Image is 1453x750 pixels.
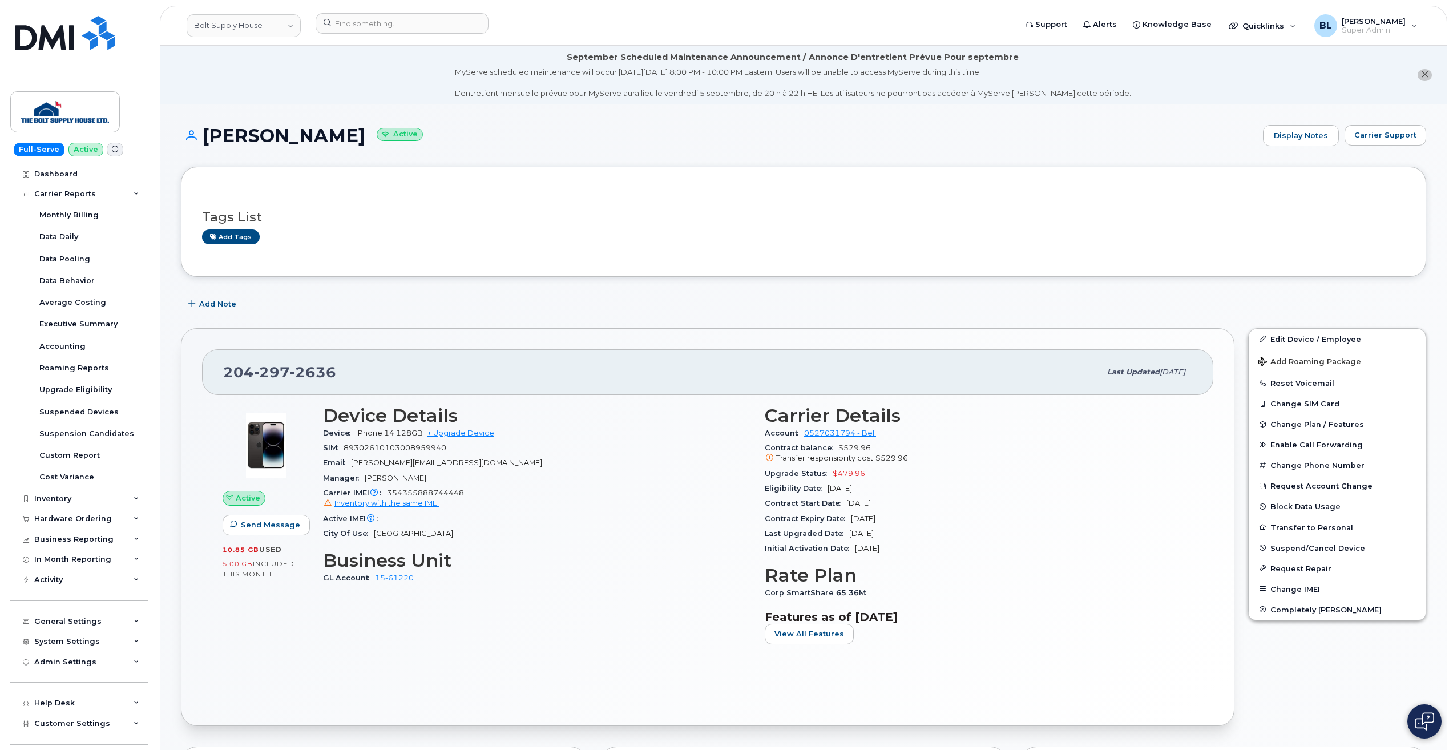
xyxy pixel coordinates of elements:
span: 2636 [290,364,336,381]
a: Add tags [202,229,260,244]
span: Transfer responsibility cost [776,454,873,462]
h3: Carrier Details [765,405,1193,426]
a: Display Notes [1263,125,1339,147]
span: used [259,545,282,554]
span: Manager [323,474,365,482]
button: Suspend/Cancel Device [1249,538,1426,558]
span: Email [323,458,351,467]
span: Eligibility Date [765,484,828,493]
span: Account [765,429,804,437]
span: [DATE] [1160,368,1185,376]
span: Suspend/Cancel Device [1270,543,1365,552]
div: MyServe scheduled maintenance will occur [DATE][DATE] 8:00 PM - 10:00 PM Eastern. Users will be u... [455,67,1131,99]
span: Enable Call Forwarding [1270,441,1363,449]
span: Active [236,493,260,503]
span: Completely [PERSON_NAME] [1270,605,1382,614]
span: Initial Activation Date [765,544,855,553]
span: Upgrade Status [765,469,833,478]
span: View All Features [774,628,844,639]
span: [GEOGRAPHIC_DATA] [374,529,453,538]
span: Contract Expiry Date [765,514,851,523]
button: Completely [PERSON_NAME] [1249,599,1426,620]
span: 10.85 GB [223,546,259,554]
a: + Upgrade Device [427,429,494,437]
span: Corp SmartShare 65 36M [765,588,872,597]
span: 297 [254,364,290,381]
span: 89302610103008959940 [344,443,446,452]
span: SIM [323,443,344,452]
h3: Rate Plan [765,565,1193,586]
span: [DATE] [849,529,874,538]
span: $529.96 [875,454,908,462]
span: Device [323,429,356,437]
span: Send Message [241,519,300,530]
span: City Of Use [323,529,374,538]
span: Inventory with the same IMEI [334,499,439,507]
span: [PERSON_NAME][EMAIL_ADDRESS][DOMAIN_NAME] [351,458,542,467]
span: $479.96 [833,469,865,478]
img: image20231002-3703462-njx0qo.jpeg [232,411,300,479]
h1: [PERSON_NAME] [181,126,1257,146]
span: Contract balance [765,443,838,452]
h3: Business Unit [323,550,751,571]
span: $529.96 [765,443,1193,464]
span: Carrier IMEI [323,489,387,497]
h3: Tags List [202,210,1405,224]
span: Add Note [199,299,236,309]
span: [DATE] [851,514,875,523]
button: Change IMEI [1249,579,1426,599]
span: [DATE] [846,499,871,507]
span: 5.00 GB [223,560,253,568]
span: iPhone 14 128GB [356,429,423,437]
a: 0527031794 - Bell [804,429,876,437]
h3: Features as of [DATE] [765,610,1193,624]
button: Change Plan / Features [1249,414,1426,434]
h3: Device Details [323,405,751,426]
button: close notification [1418,69,1432,81]
a: Edit Device / Employee [1249,329,1426,349]
span: Last updated [1107,368,1160,376]
span: Carrier Support [1354,130,1416,140]
div: September Scheduled Maintenance Announcement / Annonce D'entretient Prévue Pour septembre [567,51,1019,63]
span: 354355888744448 [323,489,751,509]
small: Active [377,128,423,141]
span: GL Account [323,574,375,582]
span: Last Upgraded Date [765,529,849,538]
button: Request Repair [1249,558,1426,579]
span: [DATE] [828,484,852,493]
span: [PERSON_NAME] [365,474,426,482]
button: Send Message [223,515,310,535]
button: Block Data Usage [1249,496,1426,517]
button: Add Note [181,294,246,314]
button: Request Account Change [1249,475,1426,496]
span: — [384,514,391,523]
button: Carrier Support [1345,125,1426,146]
span: Add Roaming Package [1258,357,1361,368]
button: Transfer to Personal [1249,517,1426,538]
span: Active IMEI [323,514,384,523]
span: included this month [223,559,294,578]
button: Add Roaming Package [1249,349,1426,373]
span: [DATE] [855,544,879,553]
span: Change Plan / Features [1270,420,1364,429]
a: 15-61220 [375,574,414,582]
span: 204 [223,364,336,381]
button: Change Phone Number [1249,455,1426,475]
span: Contract Start Date [765,499,846,507]
button: Enable Call Forwarding [1249,434,1426,455]
a: Inventory with the same IMEI [323,499,439,507]
button: Reset Voicemail [1249,373,1426,393]
button: Change SIM Card [1249,393,1426,414]
img: Open chat [1415,712,1434,731]
button: View All Features [765,624,854,644]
